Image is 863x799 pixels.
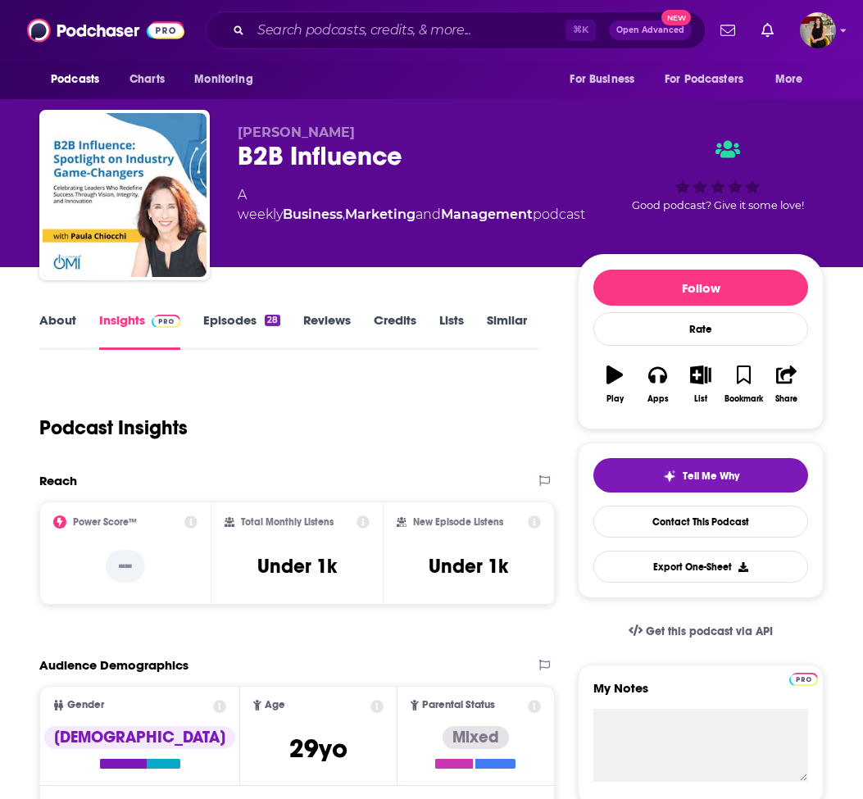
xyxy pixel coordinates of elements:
div: Apps [647,394,669,404]
span: Charts [129,68,165,91]
h2: Audience Demographics [39,657,188,673]
a: Management [441,207,533,222]
a: Contact This Podcast [593,506,808,538]
a: Lists [439,312,464,350]
input: Search podcasts, credits, & more... [251,17,565,43]
div: Mixed [443,726,509,749]
span: Get this podcast via API [646,624,773,638]
h2: Power Score™ [73,516,137,528]
a: About [39,312,76,350]
div: List [694,394,707,404]
button: Follow [593,270,808,306]
button: open menu [764,64,824,95]
span: Open Advanced [616,26,684,34]
span: Gender [67,700,104,710]
h3: Under 1k [429,554,508,579]
a: Show notifications dropdown [714,16,742,44]
span: Good podcast? Give it some love! [632,199,804,211]
button: Share [765,355,808,414]
img: B2B Influence [43,113,207,277]
button: open menu [654,64,767,95]
span: , [343,207,345,222]
span: Age [265,700,285,710]
img: Podchaser Pro [789,673,818,686]
button: open menu [39,64,120,95]
span: Podcasts [51,68,99,91]
span: and [416,207,441,222]
span: For Business [570,68,634,91]
span: Tell Me Why [683,470,739,483]
span: Parental Status [422,700,495,710]
span: Logged in as cassey [800,12,836,48]
button: Open AdvancedNew [609,20,692,40]
div: [DEMOGRAPHIC_DATA] [44,726,235,749]
h3: Under 1k [257,554,337,579]
button: Bookmark [722,355,765,414]
a: Similar [487,312,527,350]
p: -- [106,550,145,583]
div: Good podcast? Give it some love! [611,125,824,226]
a: Episodes28 [203,312,280,350]
h2: Total Monthly Listens [241,516,334,528]
h2: New Episode Listens [413,516,503,528]
img: User Profile [800,12,836,48]
span: [PERSON_NAME] [238,125,355,140]
h1: Podcast Insights [39,415,188,440]
span: 29 yo [289,733,347,765]
img: Podchaser - Follow, Share and Rate Podcasts [27,15,184,46]
img: tell me why sparkle [663,470,676,483]
img: Podchaser Pro [152,315,180,328]
a: InsightsPodchaser Pro [99,312,180,350]
div: Bookmark [724,394,763,404]
div: Share [775,394,797,404]
h2: Reach [39,473,77,488]
button: Show profile menu [800,12,836,48]
label: My Notes [593,680,808,709]
button: List [679,355,722,414]
a: Charts [119,64,175,95]
a: Pro website [789,670,818,686]
button: Apps [636,355,679,414]
div: A weekly podcast [238,185,585,225]
span: New [661,10,691,25]
button: open menu [183,64,274,95]
a: Business [283,207,343,222]
a: Show notifications dropdown [755,16,780,44]
a: Credits [374,312,416,350]
span: For Podcasters [665,68,743,91]
span: More [775,68,803,91]
span: Monitoring [194,68,252,91]
button: Play [593,355,636,414]
div: Play [606,394,624,404]
a: Reviews [303,312,351,350]
span: ⌘ K [565,20,596,41]
button: open menu [558,64,655,95]
button: Export One-Sheet [593,551,808,583]
div: Rate [593,312,808,346]
a: Get this podcast via API [615,611,786,651]
a: Marketing [345,207,416,222]
button: tell me why sparkleTell Me Why [593,458,808,493]
div: Search podcasts, credits, & more... [206,11,706,49]
div: 28 [265,315,280,326]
